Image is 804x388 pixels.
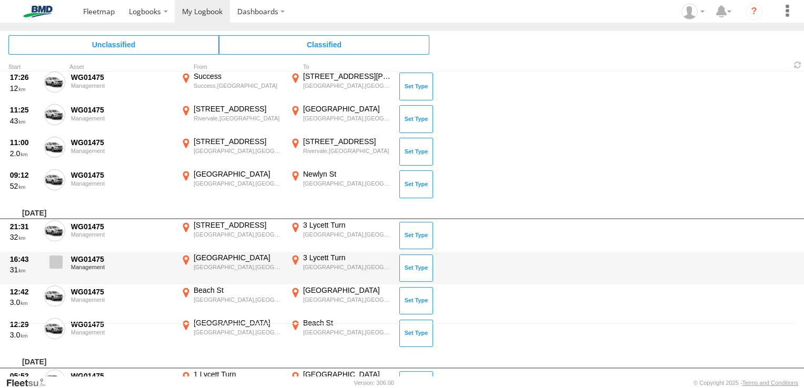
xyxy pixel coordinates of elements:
[179,169,284,200] label: Click to View Event Location
[399,105,433,132] button: Click to Set
[303,370,392,379] div: [GEOGRAPHIC_DATA]
[71,148,173,154] div: Management
[71,138,173,147] div: WG01475
[746,3,762,20] i: ?
[71,222,173,231] div: WG01475
[194,296,283,303] div: [GEOGRAPHIC_DATA],[GEOGRAPHIC_DATA]
[194,72,283,81] div: Success
[194,169,283,179] div: [GEOGRAPHIC_DATA]
[288,65,394,70] div: To
[288,169,394,200] label: Click to View Event Location
[303,220,392,230] div: 3 Lycett Turn
[399,320,433,347] button: Click to Set
[288,72,394,102] label: Click to View Event Location
[71,264,173,270] div: Management
[303,285,392,295] div: [GEOGRAPHIC_DATA]
[194,231,283,238] div: [GEOGRAPHIC_DATA],[GEOGRAPHIC_DATA]
[10,320,38,329] div: 12:29
[71,254,173,264] div: WG01475
[10,105,38,115] div: 11:25
[10,330,38,340] div: 3.0
[399,138,433,165] button: Click to Set
[288,104,394,135] label: Click to View Event Location
[791,60,804,70] span: Refresh
[303,82,392,89] div: [GEOGRAPHIC_DATA],[GEOGRAPHIC_DATA]
[288,220,394,251] label: Click to View Event Location
[69,65,175,70] div: Asset
[10,371,38,381] div: 05:52
[71,297,173,303] div: Management
[399,73,433,100] button: Click to Set
[10,265,38,274] div: 31
[288,137,394,167] label: Click to View Event Location
[10,138,38,147] div: 11:00
[179,220,284,251] label: Click to View Event Location
[10,181,38,191] div: 52
[694,380,798,386] div: © Copyright 2025 -
[10,298,38,307] div: 3.0
[303,329,392,336] div: [GEOGRAPHIC_DATA],[GEOGRAPHIC_DATA]
[399,287,433,314] button: Click to Set
[179,104,284,135] label: Click to View Event Location
[71,83,173,89] div: Management
[303,137,392,146] div: [STREET_ADDRESS]
[194,329,283,336] div: [GEOGRAPHIC_DATA],[GEOGRAPHIC_DATA]
[179,137,284,167] label: Click to View Event Location
[303,180,392,187] div: [GEOGRAPHIC_DATA],[GEOGRAPHIC_DATA]
[10,254,38,264] div: 16:43
[194,263,283,271] div: [GEOGRAPHIC_DATA],[GEOGRAPHIC_DATA]
[288,318,394,349] label: Click to View Event Location
[303,253,392,262] div: 3 Lycett Turn
[71,180,173,187] div: Management
[303,147,392,155] div: Rivervale,[GEOGRAPHIC_DATA]
[678,4,708,19] div: Matthew Sullivan
[303,104,392,114] div: [GEOGRAPHIC_DATA]
[219,35,429,54] span: Click to view Classified Trips
[10,73,38,82] div: 17:26
[179,285,284,316] label: Click to View Event Location
[8,35,219,54] span: Click to view Unclassified Trips
[194,253,283,262] div: [GEOGRAPHIC_DATA]
[71,73,173,82] div: WG01475
[8,65,40,70] div: Click to Sort
[179,253,284,283] label: Click to View Event Location
[71,115,173,121] div: Management
[10,84,38,93] div: 12
[71,329,173,335] div: Management
[10,149,38,158] div: 2.0
[399,170,433,198] button: Click to Set
[194,370,283,379] div: 1 Lycett Turn
[194,318,283,328] div: [GEOGRAPHIC_DATA]
[194,137,283,146] div: [STREET_ADDRESS]
[10,222,38,231] div: 21:31
[11,6,65,17] img: bmd-logo.svg
[303,263,392,271] div: [GEOGRAPHIC_DATA],[GEOGRAPHIC_DATA]
[71,105,173,115] div: WG01475
[10,232,38,242] div: 32
[354,380,394,386] div: Version: 306.00
[71,371,173,381] div: WG01475
[71,170,173,180] div: WG01475
[194,82,283,89] div: Success,[GEOGRAPHIC_DATA]
[179,65,284,70] div: From
[303,318,392,328] div: Beach St
[194,115,283,122] div: Rivervale,[GEOGRAPHIC_DATA]
[399,254,433,282] button: Click to Set
[194,220,283,230] div: [STREET_ADDRESS]
[399,222,433,249] button: Click to Set
[71,231,173,238] div: Management
[303,169,392,179] div: Newlyn St
[194,285,283,295] div: Beach St
[179,318,284,349] label: Click to View Event Location
[303,231,392,238] div: [GEOGRAPHIC_DATA],[GEOGRAPHIC_DATA]
[71,287,173,297] div: WG01475
[179,72,284,102] label: Click to View Event Location
[71,320,173,329] div: WG01475
[194,104,283,114] div: [STREET_ADDRESS]
[303,115,392,122] div: [GEOGRAPHIC_DATA],[GEOGRAPHIC_DATA]
[194,180,283,187] div: [GEOGRAPHIC_DATA],[GEOGRAPHIC_DATA]
[303,296,392,303] div: [GEOGRAPHIC_DATA],[GEOGRAPHIC_DATA]
[10,287,38,297] div: 12:42
[10,170,38,180] div: 09:12
[288,285,394,316] label: Click to View Event Location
